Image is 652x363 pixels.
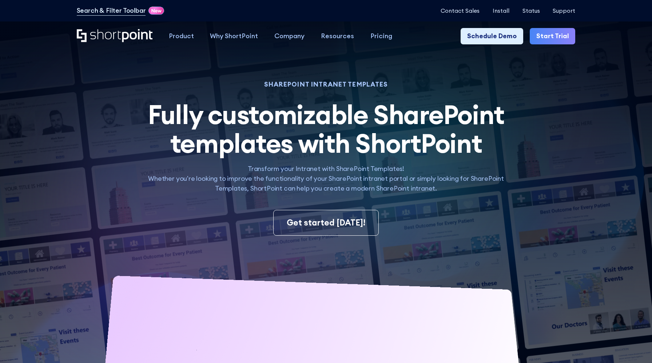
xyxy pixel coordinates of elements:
h1: SHAREPOINT INTRANET TEMPLATES [135,81,517,87]
a: Resources [313,28,362,44]
a: Pricing [362,28,400,44]
a: Install [493,7,509,14]
div: Pricing [370,31,392,41]
div: Company [274,31,305,41]
div: Resources [321,31,354,41]
a: Schedule Demo [461,28,523,44]
div: Get started [DATE]! [287,217,365,229]
a: Support [553,7,575,14]
a: Why ShortPoint [202,28,266,44]
a: Company [266,28,313,44]
a: Status [522,7,540,14]
div: Product [169,31,194,41]
a: Contact Sales [441,7,480,14]
a: Search & Filter Toolbar [77,6,146,16]
a: Home [77,29,152,43]
a: Start Trial [530,28,576,44]
p: Transform your Intranet with SharePoint Templates! Whether you're looking to improve the function... [135,164,517,194]
a: Product [160,28,202,44]
a: Get started [DATE]! [273,210,379,236]
div: Why ShortPoint [210,31,258,41]
span: Fully customizable SharePoint templates with ShortPoint [148,98,504,160]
